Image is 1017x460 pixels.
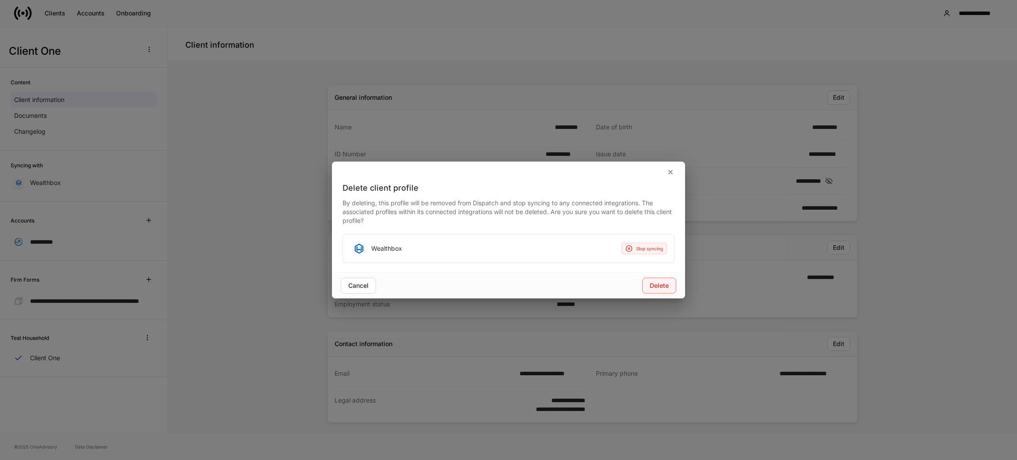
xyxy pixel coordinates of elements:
[343,183,674,193] div: Delete client profile
[650,283,669,289] div: Delete
[642,278,676,294] button: Delete
[348,283,369,289] div: Cancel
[625,245,663,252] div: Stop syncing
[371,244,402,253] div: Wealthbox
[341,278,376,294] button: Cancel
[343,193,674,225] div: By deleting, this profile will be removed from Dispatch and stop syncing to any connected integra...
